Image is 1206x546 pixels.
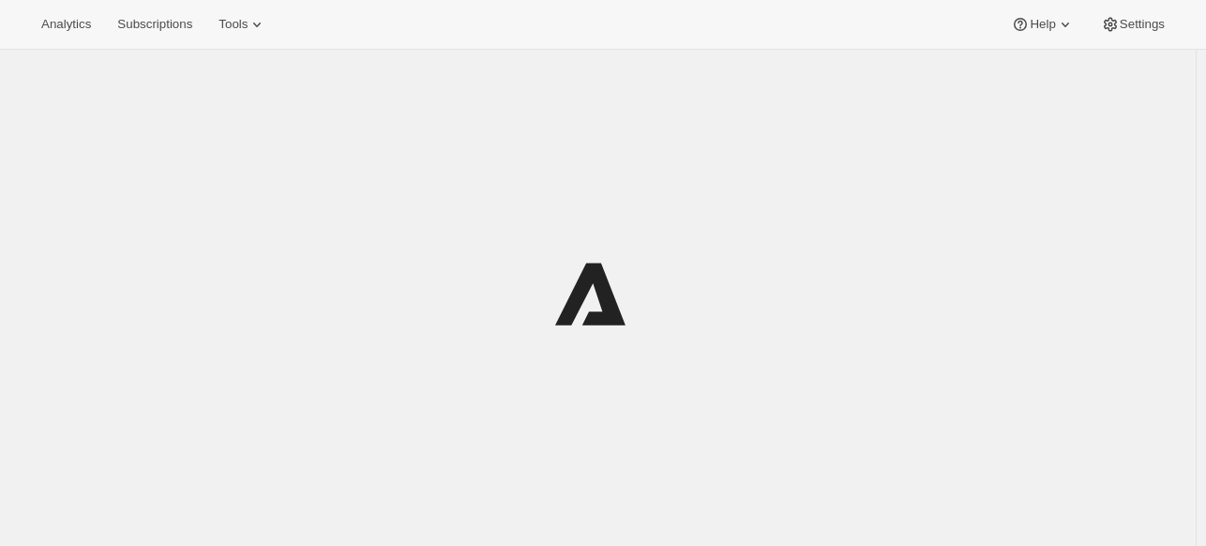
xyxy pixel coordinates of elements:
button: Subscriptions [106,11,204,38]
span: Tools [219,17,248,32]
button: Help [1000,11,1085,38]
span: Help [1030,17,1055,32]
button: Analytics [30,11,102,38]
span: Subscriptions [117,17,192,32]
span: Settings [1120,17,1165,32]
button: Tools [207,11,278,38]
span: Analytics [41,17,91,32]
button: Settings [1090,11,1176,38]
